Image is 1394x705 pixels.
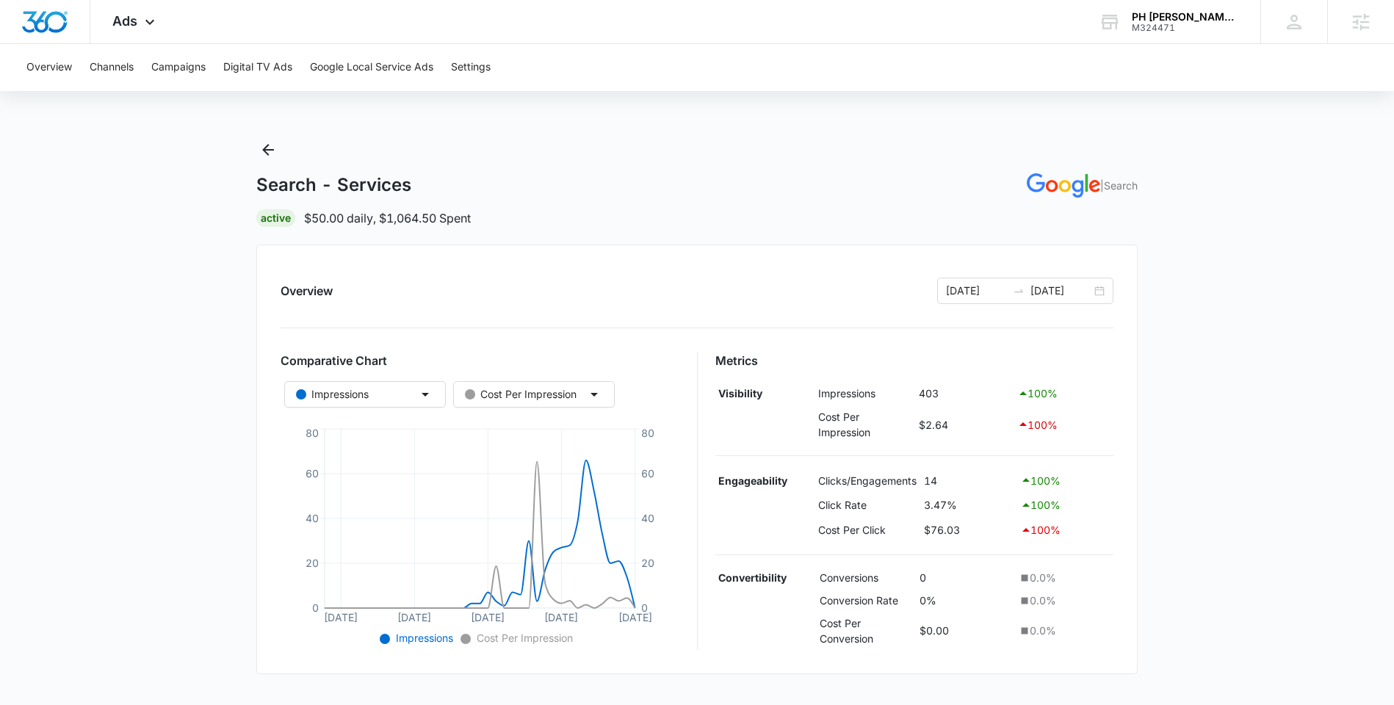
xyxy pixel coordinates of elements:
[917,567,1015,590] td: 0
[310,44,433,91] button: Google Local Service Ads
[306,512,319,524] tspan: 40
[397,610,431,623] tspan: [DATE]
[306,557,319,569] tspan: 20
[618,610,652,623] tspan: [DATE]
[256,174,411,196] h1: Search - Services
[816,567,917,590] td: Conversions
[1020,471,1110,489] div: 100 %
[474,632,573,644] span: Cost Per Impression
[641,512,654,524] tspan: 40
[641,557,654,569] tspan: 20
[284,381,446,408] button: Impressions
[151,44,206,91] button: Campaigns
[718,387,762,399] strong: Visibility
[920,493,1016,518] td: 3.47%
[815,405,915,444] td: Cost Per Impression
[816,589,917,612] td: Conversion Rate
[1018,570,1110,585] div: 0.0 %
[946,283,1007,299] input: Start date
[1018,623,1110,638] div: 0.0 %
[718,571,787,584] strong: Convertibility
[281,282,333,300] h2: Overview
[471,610,505,623] tspan: [DATE]
[917,589,1015,612] td: 0%
[641,467,654,480] tspan: 60
[465,386,577,402] div: Cost Per Impression
[915,381,1014,406] td: 403
[920,468,1016,493] td: 14
[1100,178,1138,193] p: | Search
[1017,385,1110,402] div: 100 %
[256,138,280,162] button: Back
[26,44,72,91] button: Overview
[715,352,1114,369] h3: Metrics
[815,518,920,543] td: Cost Per Click
[393,632,453,644] span: Impressions
[815,468,920,493] td: Clicks/Engagements
[1018,593,1110,608] div: 0.0 %
[312,601,319,614] tspan: 0
[453,381,615,408] button: Cost Per Impression
[920,518,1016,543] td: $76.03
[112,13,137,29] span: Ads
[544,610,578,623] tspan: [DATE]
[281,352,679,369] h3: Comparative Chart
[1017,416,1110,433] div: 100 %
[641,601,648,614] tspan: 0
[306,467,319,480] tspan: 60
[304,209,471,227] p: $50.00 daily , $1,064.50 Spent
[718,474,787,487] strong: Engageability
[324,610,358,623] tspan: [DATE]
[1132,11,1239,23] div: account name
[915,405,1014,444] td: $2.64
[1013,285,1025,297] span: to
[223,44,292,91] button: Digital TV Ads
[306,426,319,438] tspan: 80
[816,612,917,650] td: Cost Per Conversion
[641,426,654,438] tspan: 80
[917,612,1015,650] td: $0.00
[451,44,491,91] button: Settings
[1027,173,1100,198] img: GOOGLE_ADS
[815,493,920,518] td: Click Rate
[1132,23,1239,33] div: account id
[296,386,369,402] div: Impressions
[90,44,134,91] button: Channels
[1020,496,1110,514] div: 100 %
[1030,283,1091,299] input: End date
[256,209,295,227] div: Active
[1020,521,1110,539] div: 100 %
[815,381,915,406] td: Impressions
[1013,285,1025,297] span: swap-right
